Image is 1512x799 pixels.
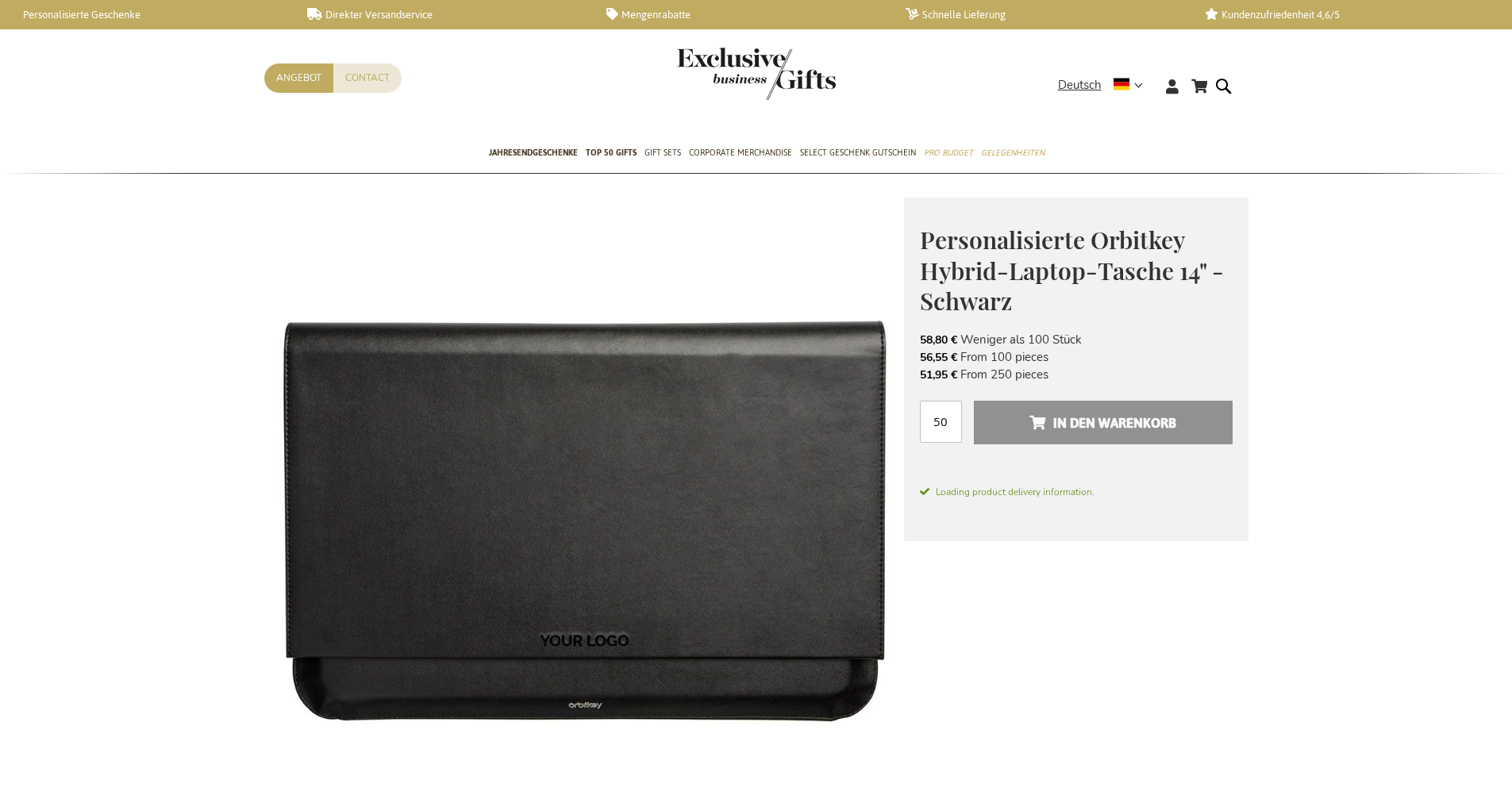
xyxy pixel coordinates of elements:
[1205,8,1479,21] a: Kundenzufriedenheit 4,6/5
[644,144,681,161] span: Gift Sets
[800,144,916,161] span: Select Geschenk Gutschein
[8,8,282,21] a: Personalisierte Geschenke
[333,63,402,93] a: Contact
[644,134,681,174] a: Gift Sets
[920,348,1233,366] li: From 100 pieces
[906,8,1179,21] a: Schnelle Lieferung
[1058,76,1102,94] span: Deutsch
[924,144,973,161] span: Pro Budget
[920,367,957,382] span: 51,95 €
[981,134,1045,174] a: Gelegenheiten
[920,331,1233,348] li: Weniger als 100 Stück
[689,134,792,174] a: Corporate Merchandise
[920,366,1233,383] li: From 250 pieces
[924,134,973,174] a: Pro Budget
[264,63,333,93] a: Angebot
[677,48,836,100] img: Exclusive Business gifts logo
[800,134,916,174] a: Select Geschenk Gutschein
[920,401,962,443] input: Menge
[586,134,637,174] a: TOP 50 Gifts
[920,332,957,348] span: 58,80 €
[920,224,1224,317] span: Personalisierte Orbitkey Hybrid-Laptop-Tasche 14" - Schwarz
[489,134,578,174] a: Jahresendgeschenke
[677,48,756,100] a: store logo
[489,144,578,161] span: Jahresendgeschenke
[586,144,637,161] span: TOP 50 Gifts
[920,485,1233,499] span: Loading product delivery information.
[981,144,1045,161] span: Gelegenheiten
[606,8,880,21] a: Mengenrabatte
[307,8,581,21] a: Direkter Versandservice
[689,144,792,161] span: Corporate Merchandise
[920,350,957,365] span: 56,55 €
